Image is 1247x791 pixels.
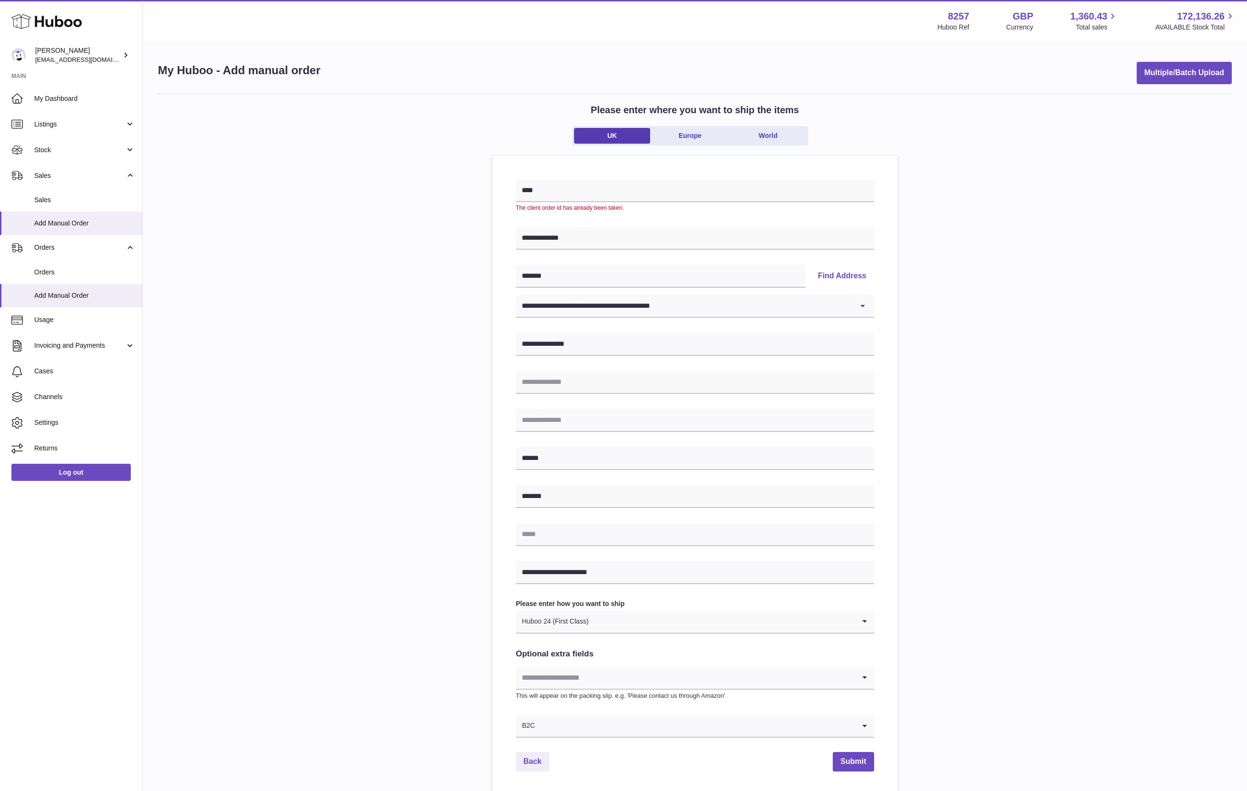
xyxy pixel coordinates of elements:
a: 1,360.43 Total sales [1071,10,1119,32]
a: UK [574,128,650,144]
span: Orders [34,243,125,252]
input: Search for option [536,715,855,737]
span: Listings [34,120,125,129]
div: [PERSON_NAME] [35,46,121,64]
span: Total sales [1076,23,1118,32]
span: Add Manual Order [34,219,135,228]
div: The client order id has already been taken. [516,204,874,212]
span: Returns [34,444,135,453]
a: World [730,128,806,144]
p: This will appear on the packing slip. e.g. 'Please contact us through Amazon' [516,692,874,700]
span: B2C [516,715,536,737]
strong: 8257 [948,10,969,23]
div: Search for option [516,715,874,738]
span: Sales [34,195,135,205]
div: Search for option [516,611,874,634]
button: Submit [833,752,874,771]
span: Channels [34,392,135,401]
a: Europe [652,128,728,144]
input: Search for option [516,667,855,689]
button: Find Address [810,265,874,288]
span: 172,136.26 [1177,10,1225,23]
span: Sales [34,171,125,180]
a: Log out [11,464,131,481]
a: 172,136.26 AVAILABLE Stock Total [1155,10,1236,32]
span: Orders [34,268,135,277]
span: Huboo 24 (First Class) [516,611,589,633]
span: Invoicing and Payments [34,341,125,350]
span: My Dashboard [34,94,135,103]
span: Add Manual Order [34,291,135,300]
span: Cases [34,367,135,376]
input: Search for option [589,611,855,633]
h2: Please enter where you want to ship the items [591,104,799,117]
span: Settings [34,418,135,427]
h1: My Huboo - Add manual order [158,63,321,78]
span: AVAILABLE Stock Total [1155,23,1236,32]
img: don@skinsgolf.com [11,48,26,62]
button: Multiple/Batch Upload [1137,62,1232,84]
div: Search for option [516,667,874,690]
span: [EMAIL_ADDRESS][DOMAIN_NAME] [35,56,140,63]
span: 1,360.43 [1071,10,1108,23]
div: Huboo Ref [937,23,969,32]
strong: GBP [1013,10,1033,23]
span: Usage [34,315,135,324]
label: Please enter how you want to ship [516,599,874,608]
a: Back [516,752,549,771]
div: Currency [1006,23,1033,32]
span: Stock [34,146,125,155]
h2: Optional extra fields [516,649,874,660]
